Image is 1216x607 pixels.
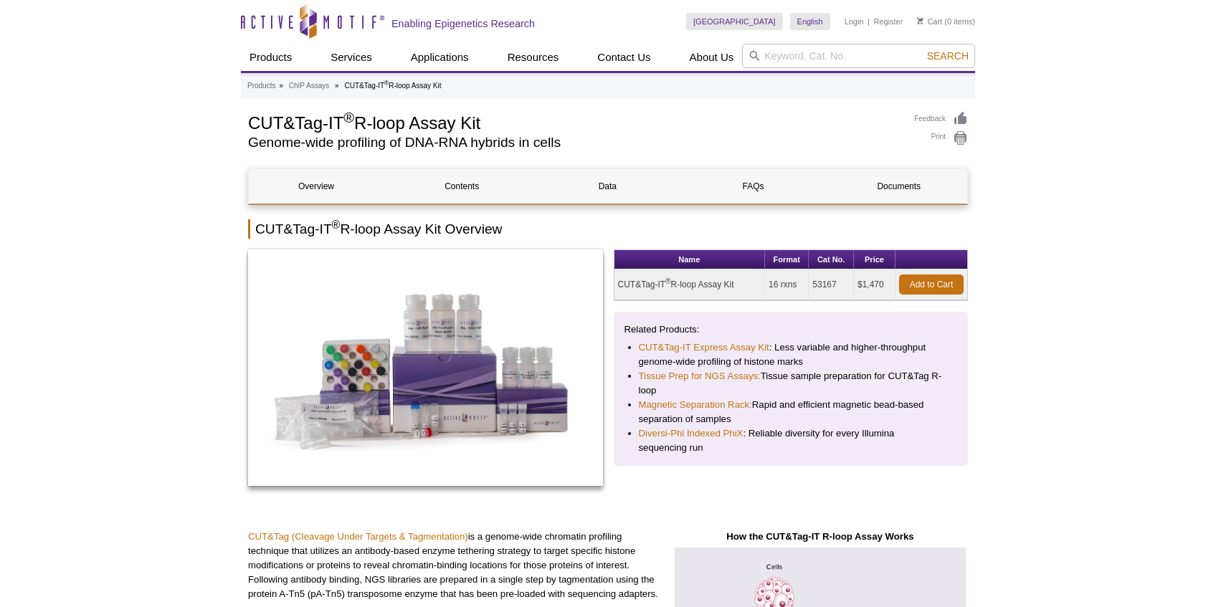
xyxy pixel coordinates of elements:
td: 16 rxns [765,269,809,300]
a: CUT&Tag (Cleavage Under Targets & Tagmentation) [248,531,468,542]
td: 53167 [809,269,854,300]
li: : Less variable and higher-throughput genome-wide profiling of histone marks [639,340,944,369]
sup: ® [665,277,670,285]
li: | [868,13,870,30]
a: Add to Cart [899,274,964,295]
p: is a genome-wide chromatin profiling technique that utilizes an antibody-based enzyme tethering s... [248,530,662,601]
input: Keyword, Cat. No. [742,44,975,68]
sup: ® [332,219,341,231]
sup: ® [343,110,354,125]
a: Overview [249,169,384,204]
a: Products [247,80,275,92]
a: FAQs [686,169,821,204]
h2: Genome-wide profiling of DNA-RNA hybrids in cells [248,136,900,149]
a: Feedback [914,111,968,127]
img: Your Cart [917,17,923,24]
li: » [279,82,283,90]
a: Data [540,169,675,204]
li: » [335,82,339,90]
strong: How the CUT&Tag-IT R-loop Assay Works [726,531,913,542]
a: Register [873,16,903,27]
a: [GEOGRAPHIC_DATA] [686,13,783,30]
a: Services [322,44,381,71]
td: $1,470 [854,269,896,300]
a: Applications [402,44,478,71]
li: CUT&Tag-IT R-loop Assay Kit [344,82,441,90]
a: Resources [499,44,568,71]
a: English [790,13,830,30]
a: Print [914,130,968,146]
a: Diversi-Phi Indexed PhiX [639,426,744,441]
a: Products [241,44,300,71]
a: Magnetic Separation Rack: [639,398,752,412]
th: Cat No. [809,250,854,269]
span: Search [927,50,969,62]
td: CUT&Tag-IT R-loop Assay Kit [614,269,766,300]
a: ChIP Assays [289,80,330,92]
button: Search [923,49,973,62]
a: CUT&Tag-IT Express Assay Kit [639,340,769,355]
li: (0 items) [917,13,975,30]
th: Price [854,250,896,269]
li: Tissue sample preparation for CUT&Tag R-loop [639,369,944,398]
a: About Us [681,44,743,71]
a: Tissue Prep for NGS Assays: [639,369,761,383]
a: Contact Us [589,44,659,71]
h1: CUT&Tag-IT R-loop Assay Kit [248,111,900,133]
a: Contents [394,169,529,204]
th: Name [614,250,766,269]
img: CUT&Tag-IT<sup>®</sup> R-loop Assay Kit [248,249,603,486]
h2: CUT&Tag-IT R-loop Assay Kit Overview [248,219,968,239]
sup: ® [384,80,389,87]
th: Format [765,250,809,269]
li: : Reliable diversity for every Illumina sequencing run [639,426,944,455]
a: Login [845,16,864,27]
a: Cart [917,16,942,27]
p: Related Products: [624,322,958,337]
a: Documents [832,169,966,204]
li: Rapid and efficient magnetic bead-based separation of samples [639,398,944,426]
h2: Enabling Epigenetics Research [391,17,535,30]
